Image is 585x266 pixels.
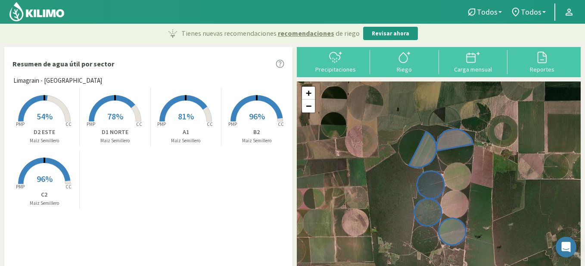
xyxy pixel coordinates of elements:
[65,184,72,190] tspan: CC
[9,190,79,199] p: C2
[278,28,334,38] span: recomendaciones
[510,66,574,72] div: Reportes
[151,137,221,144] p: Maiz Semillero
[278,121,284,127] tspan: CC
[521,7,541,16] span: Todos
[178,111,194,122] span: 81%
[373,66,436,72] div: Riego
[302,100,315,113] a: Zoom out
[370,50,439,73] button: Riego
[301,50,370,73] button: Precipitaciones
[439,50,508,73] button: Carga mensual
[9,200,79,207] p: Maiz Semillero
[80,128,150,137] p: D1 NORTE
[107,111,123,122] span: 78%
[477,7,498,16] span: Todos
[136,121,142,127] tspan: CC
[16,121,24,127] tspan: PMP
[304,66,367,72] div: Precipitaciones
[221,137,292,144] p: Maiz Semillero
[207,121,213,127] tspan: CC
[363,27,418,41] button: Revisar ahora
[336,28,360,38] span: de riego
[221,128,292,137] p: B2
[249,111,265,122] span: 96%
[302,87,315,100] a: Zoom in
[87,121,95,127] tspan: PMP
[442,66,505,72] div: Carga mensual
[9,128,79,137] p: D2 ESTE
[65,121,72,127] tspan: CC
[181,28,360,38] p: Tienes nuevas recomendaciones
[228,121,237,127] tspan: PMP
[12,59,114,69] p: Resumen de agua útil por sector
[157,121,166,127] tspan: PMP
[37,173,53,184] span: 96%
[151,128,221,137] p: A1
[13,76,102,86] span: Limagrain - [GEOGRAPHIC_DATA]
[16,184,24,190] tspan: PMP
[556,237,576,257] div: Open Intercom Messenger
[9,137,79,144] p: Maiz Semillero
[9,1,65,22] img: Kilimo
[372,29,409,38] p: Revisar ahora
[80,137,150,144] p: Maiz Semillero
[37,111,53,122] span: 54%
[507,50,576,73] button: Reportes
